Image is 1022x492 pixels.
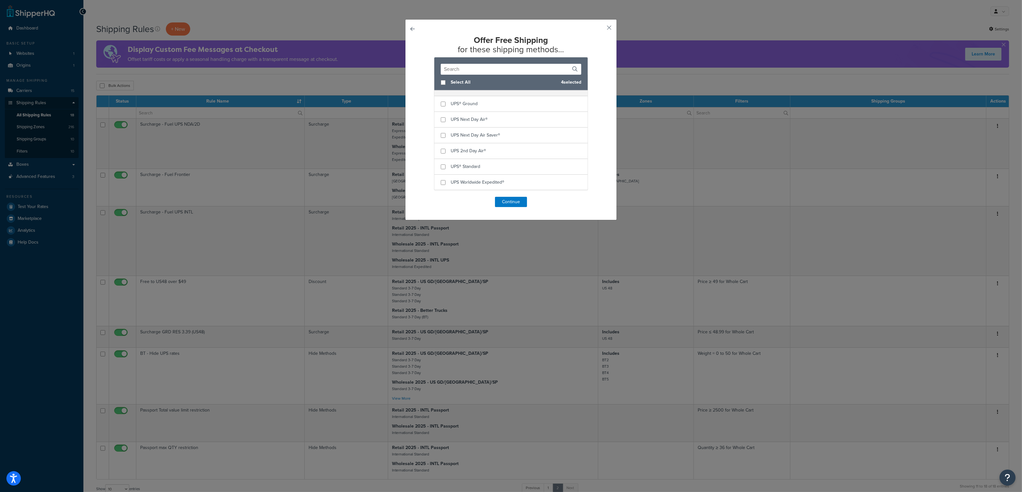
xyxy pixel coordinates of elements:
[451,78,556,87] span: Select All
[451,163,480,170] span: UPS® Standard
[451,116,488,123] span: UPS Next Day Air®
[422,36,600,54] h2: for these shipping methods...
[451,179,504,186] span: UPS Worldwide Expedited®
[441,64,581,75] input: Search
[434,75,588,90] div: 4 selected
[474,34,548,46] strong: Offer Free Shipping
[1000,470,1016,486] button: Open Resource Center
[451,100,478,107] span: UPS® Ground
[451,132,500,138] span: UPS Next Day Air Saver®
[451,147,486,154] span: UPS 2nd Day Air®
[495,197,527,207] button: Continue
